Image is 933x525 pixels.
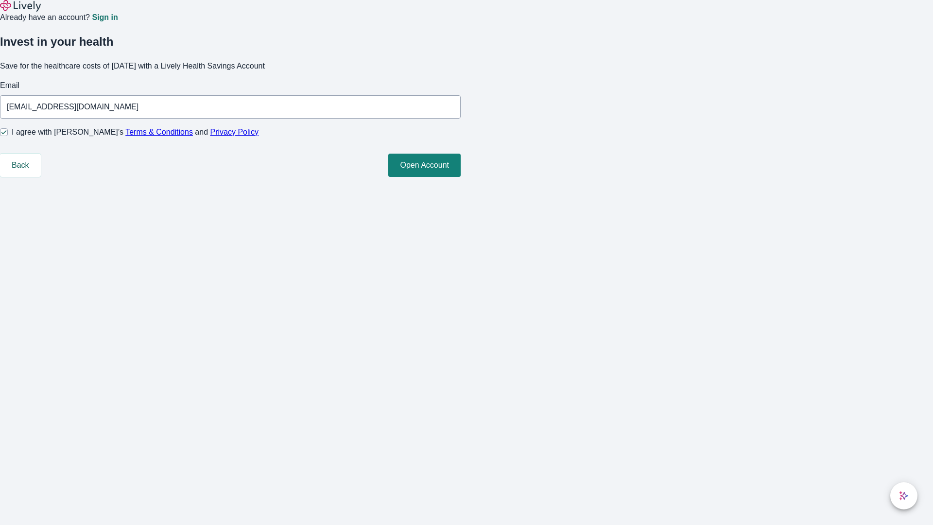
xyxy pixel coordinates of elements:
button: Open Account [388,154,461,177]
a: Terms & Conditions [125,128,193,136]
button: chat [890,482,917,509]
span: I agree with [PERSON_NAME]’s and [12,126,259,138]
a: Privacy Policy [210,128,259,136]
a: Sign in [92,14,118,21]
svg: Lively AI Assistant [899,491,909,501]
